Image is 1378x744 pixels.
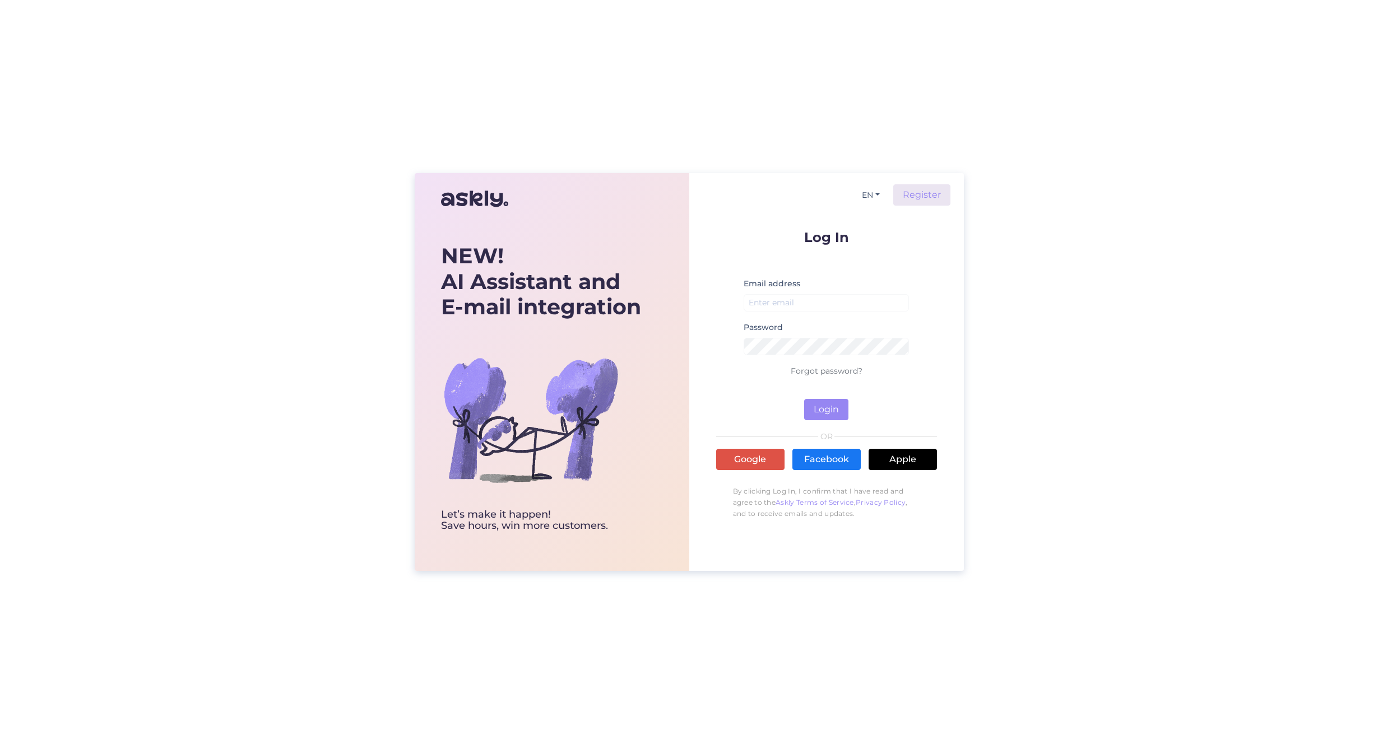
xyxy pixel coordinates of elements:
[441,330,620,509] img: bg-askly
[716,230,937,244] p: Log In
[441,243,641,320] div: AI Assistant and E-mail integration
[744,294,910,311] input: Enter email
[744,322,783,333] label: Password
[792,449,861,470] a: Facebook
[716,449,785,470] a: Google
[791,366,862,376] a: Forgot password?
[804,399,848,420] button: Login
[441,185,508,212] img: Askly
[818,433,834,440] span: OR
[441,243,504,269] b: NEW!
[893,184,950,206] a: Register
[869,449,937,470] a: Apple
[716,480,937,525] p: By clicking Log In, I confirm that I have read and agree to the , , and to receive emails and upd...
[744,278,800,290] label: Email address
[856,498,906,506] a: Privacy Policy
[857,187,884,203] button: EN
[776,498,854,506] a: Askly Terms of Service
[441,509,641,532] div: Let’s make it happen! Save hours, win more customers.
